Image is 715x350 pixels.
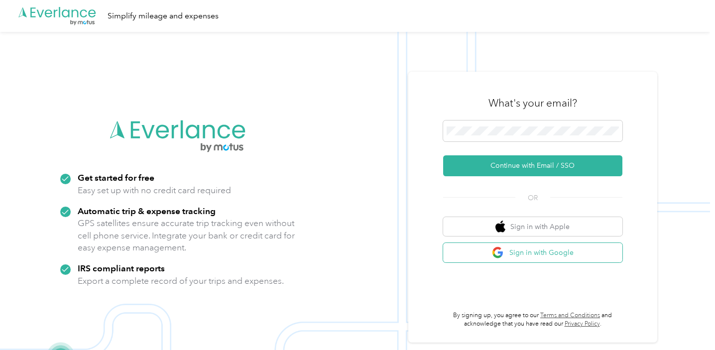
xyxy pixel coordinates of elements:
button: apple logoSign in with Apple [443,217,622,236]
button: google logoSign in with Google [443,243,622,262]
span: OR [515,193,550,203]
p: Export a complete record of your trips and expenses. [78,275,284,287]
p: By signing up, you agree to our and acknowledge that you have read our . [443,311,622,329]
strong: IRS compliant reports [78,263,165,273]
div: Simplify mileage and expenses [108,10,219,22]
h3: What's your email? [488,96,577,110]
strong: Automatic trip & expense tracking [78,206,216,216]
a: Terms and Conditions [540,312,600,319]
strong: Get started for free [78,172,154,183]
img: google logo [492,246,504,259]
a: Privacy Policy [565,320,600,328]
p: GPS satellites ensure accurate trip tracking even without cell phone service. Integrate your bank... [78,217,295,254]
img: apple logo [495,221,505,233]
p: Easy set up with no credit card required [78,184,231,197]
button: Continue with Email / SSO [443,155,622,176]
